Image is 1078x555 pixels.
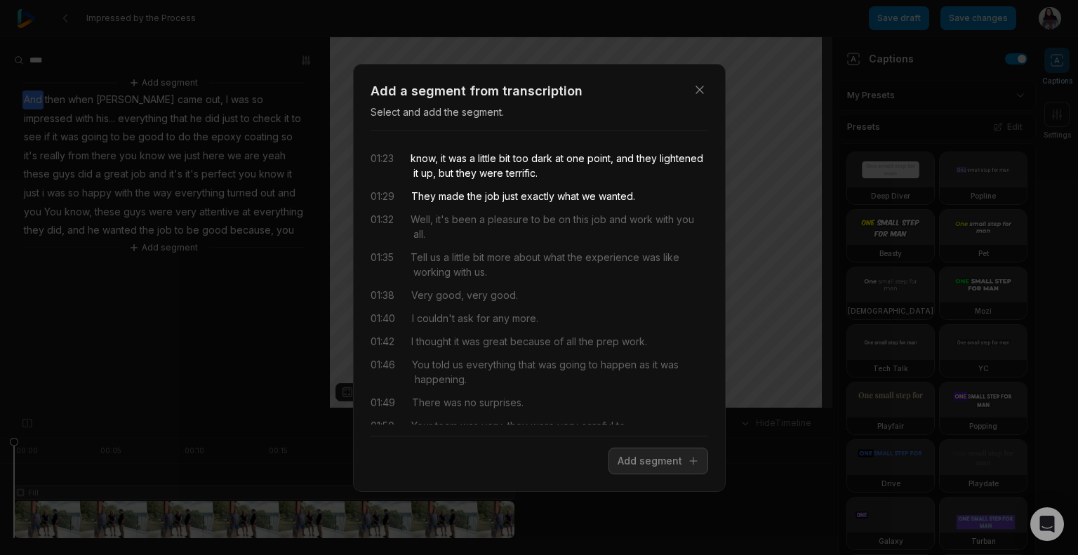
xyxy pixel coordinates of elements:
[450,357,463,372] span: us
[511,250,540,265] span: about
[412,311,414,326] span: I
[411,288,433,302] span: Very
[653,212,674,227] span: with
[518,189,554,203] span: exactly
[552,151,564,166] span: at
[455,311,474,326] span: ask
[535,357,557,372] span: was
[418,166,436,180] span: up,
[505,418,528,433] span: they
[480,334,507,349] span: great
[528,418,554,433] span: were
[412,372,467,387] span: happening.
[608,448,708,474] button: Add segment
[634,151,657,166] span: they
[371,334,394,349] div: 01:42
[488,288,518,302] span: good.
[464,288,488,302] span: very
[500,189,518,203] span: just
[411,227,425,241] span: all.
[594,334,619,349] span: prep
[441,250,449,265] span: a
[463,357,516,372] span: everything
[606,212,627,227] span: and
[467,151,475,166] span: a
[586,357,598,372] span: to
[412,395,441,410] span: There
[477,212,485,227] span: a
[657,151,703,166] span: lightened
[510,311,538,326] span: more.
[371,189,394,203] div: 01:29
[411,151,438,166] span: know,
[482,189,500,203] span: job
[371,250,394,279] div: 01:35
[472,265,487,279] span: us.
[371,418,394,433] div: 01:50
[598,357,637,372] span: happen
[583,250,639,265] span: experience
[490,311,510,326] span: any
[479,418,505,433] span: very,
[639,250,660,265] span: was
[613,151,634,166] span: and
[485,212,528,227] span: pleasure
[637,357,650,372] span: as
[540,212,556,227] span: be
[564,334,576,349] span: all
[658,357,679,372] span: was
[371,81,708,100] h3: Add a segment from transcription
[540,250,565,265] span: what
[371,151,394,180] div: 01:23
[427,250,441,265] span: us
[578,418,613,433] span: careful
[510,151,528,166] span: too
[449,250,470,265] span: little
[371,357,395,387] div: 01:46
[411,334,413,349] span: I
[650,357,658,372] span: it
[371,288,394,302] div: 01:38
[371,395,395,410] div: 01:49
[438,151,446,166] span: it
[1030,507,1064,541] div: Open Intercom Messenger
[371,212,394,241] div: 01:32
[411,250,427,265] span: Tell
[551,334,564,349] span: of
[411,265,451,279] span: working
[554,418,578,433] span: very
[496,151,510,166] span: bit
[596,189,635,203] span: wanted.
[613,418,632,433] span: to...
[449,212,477,227] span: been
[528,151,552,166] span: dark
[441,395,462,410] span: was
[477,395,524,410] span: surprises.
[564,151,585,166] span: one
[446,151,467,166] span: was
[465,189,482,203] span: the
[371,105,708,119] p: Select and add the segment.
[411,189,436,203] span: They
[576,334,594,349] span: the
[411,212,433,227] span: Well,
[458,418,479,433] span: was
[589,212,606,227] span: job
[565,250,583,265] span: the
[451,265,472,279] span: with
[430,357,450,372] span: told
[660,250,679,265] span: like
[453,166,477,180] span: they
[556,212,571,227] span: on
[474,311,490,326] span: for
[571,212,589,227] span: this
[436,166,453,180] span: but
[432,418,458,433] span: team
[412,357,430,372] span: You
[585,151,613,166] span: point,
[516,357,535,372] span: that
[627,212,653,227] span: work
[528,212,540,227] span: to
[484,250,511,265] span: more
[413,334,451,349] span: thought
